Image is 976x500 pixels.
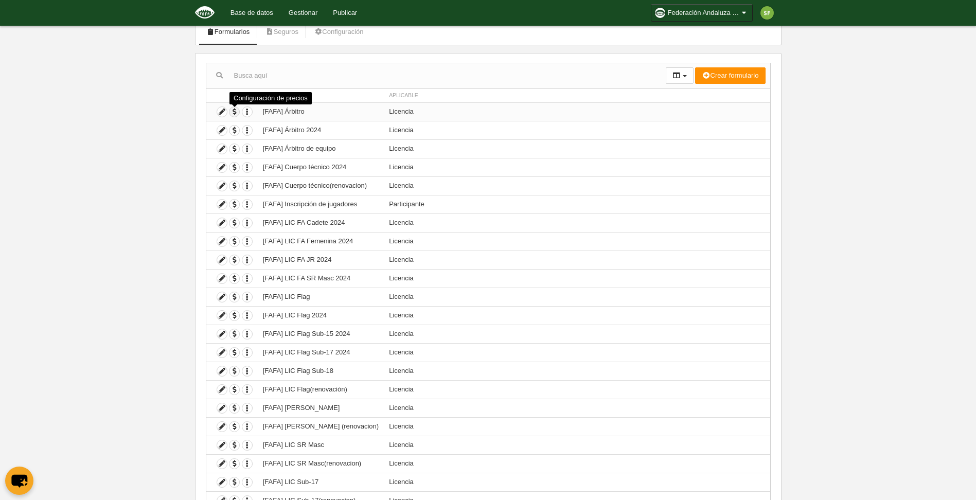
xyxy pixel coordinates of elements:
td: [FAFA] LIC Flag Sub-18 [258,362,384,380]
td: Licencia [384,251,770,269]
td: Licencia [384,139,770,158]
td: Licencia [384,121,770,139]
td: [FAFA] LIC Sub-17 [258,473,384,491]
td: Licencia [384,454,770,473]
td: Licencia [384,343,770,362]
td: Licencia [384,399,770,417]
td: Licencia [384,232,770,251]
a: Configuración [308,24,369,40]
td: Licencia [384,288,770,306]
td: [FAFA] LIC Flag [258,288,384,306]
td: [FAFA] LIC Flag Sub-17 2024 [258,343,384,362]
td: [FAFA] Cuerpo técnico 2024 [258,158,384,176]
td: [FAFA] LIC FA JR 2024 [258,251,384,269]
img: c2l6ZT0zMHgzMCZmcz05JnRleHQ9U0YmYmc9N2NiMzQy.png [760,6,774,20]
td: Licencia [384,102,770,121]
a: Formularios [201,24,256,40]
span: Federación Andaluza de Fútbol Americano [668,8,740,18]
a: Federación Andaluza de Fútbol Americano [651,4,753,22]
img: Federación Andaluza de Fútbol Americano [195,6,215,19]
td: [FAFA] Árbitro de equipo [258,139,384,158]
td: Licencia [384,473,770,491]
td: Licencia [384,213,770,232]
td: [FAFA] Inscripción de jugadores [258,195,384,213]
td: [FAFA] LIC FA Cadete 2024 [258,213,384,232]
td: Licencia [384,158,770,176]
td: Licencia [384,269,770,288]
td: Licencia [384,380,770,399]
td: [FAFA] LIC FA Femenina 2024 [258,232,384,251]
td: [FAFA] LIC FA SR Masc 2024 [258,269,384,288]
td: [FAFA] [PERSON_NAME] [258,399,384,417]
td: [FAFA] LIC SR Masc [258,436,384,454]
td: [FAFA] Árbitro 2024 [258,121,384,139]
td: [FAFA] LIC Flag Sub-15 2024 [258,325,384,343]
td: [FAFA] LIC Flag(renovación) [258,380,384,399]
td: Participante [384,195,770,213]
td: Licencia [384,417,770,436]
span: Aplicable [389,93,418,98]
td: Licencia [384,325,770,343]
td: [FAFA] Cuerpo técnico(renovacion) [258,176,384,195]
td: [FAFA] LIC SR Masc(renovacion) [258,454,384,473]
td: Licencia [384,362,770,380]
td: Licencia [384,436,770,454]
input: Busca aquí [206,68,666,83]
button: chat-button [5,467,33,495]
td: [FAFA] Árbitro [258,102,384,121]
td: [FAFA] [PERSON_NAME] (renovacion) [258,417,384,436]
span: Nombre [263,93,287,98]
td: [FAFA] LIC Flag 2024 [258,306,384,325]
td: Licencia [384,306,770,325]
a: Seguros [259,24,304,40]
img: OaPSKd2Ae47e.30x30.jpg [655,8,665,18]
td: Licencia [384,176,770,195]
button: Crear formulario [695,67,765,84]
